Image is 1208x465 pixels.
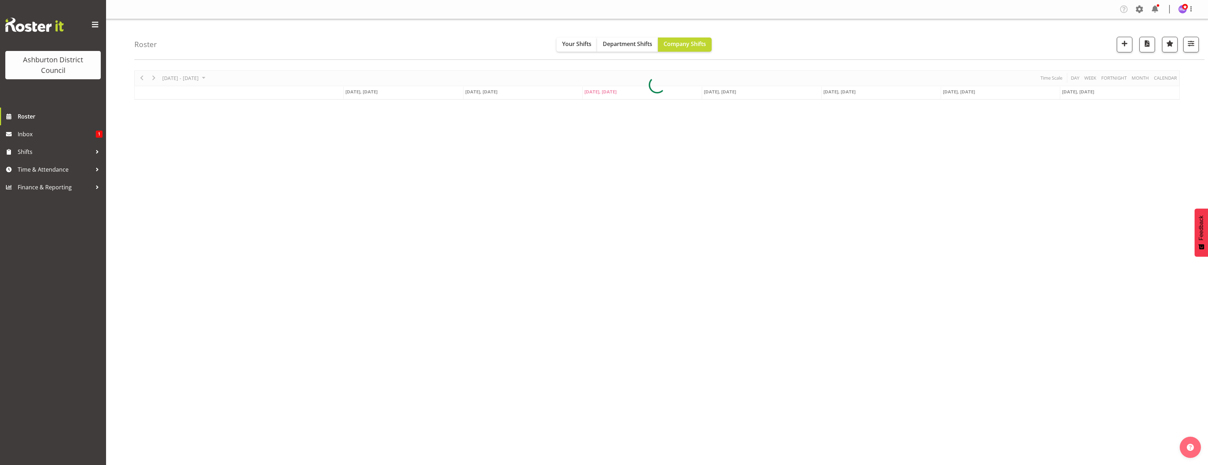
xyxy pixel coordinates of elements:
[18,111,103,122] span: Roster
[18,182,92,193] span: Finance & Reporting
[18,147,92,157] span: Shifts
[18,164,92,175] span: Time & Attendance
[658,38,712,52] button: Company Shifts
[597,38,658,52] button: Department Shifts
[1162,37,1178,52] button: Highlight an important date within the roster.
[1139,37,1155,52] button: Download a PDF of the roster according to the set date range.
[603,40,652,48] span: Department Shifts
[562,40,591,48] span: Your Shifts
[12,54,94,76] div: Ashburton District Council
[134,40,157,48] h4: Roster
[5,18,64,32] img: Rosterit website logo
[556,38,597,52] button: Your Shifts
[1117,37,1132,52] button: Add a new shift
[1178,5,1187,13] img: hayley-dickson3805.jpg
[1187,444,1194,451] img: help-xxl-2.png
[1198,216,1204,240] span: Feedback
[1195,208,1208,257] button: Feedback - Show survey
[18,129,96,139] span: Inbox
[664,40,706,48] span: Company Shifts
[96,131,103,138] span: 1
[1183,37,1199,52] button: Filter Shifts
